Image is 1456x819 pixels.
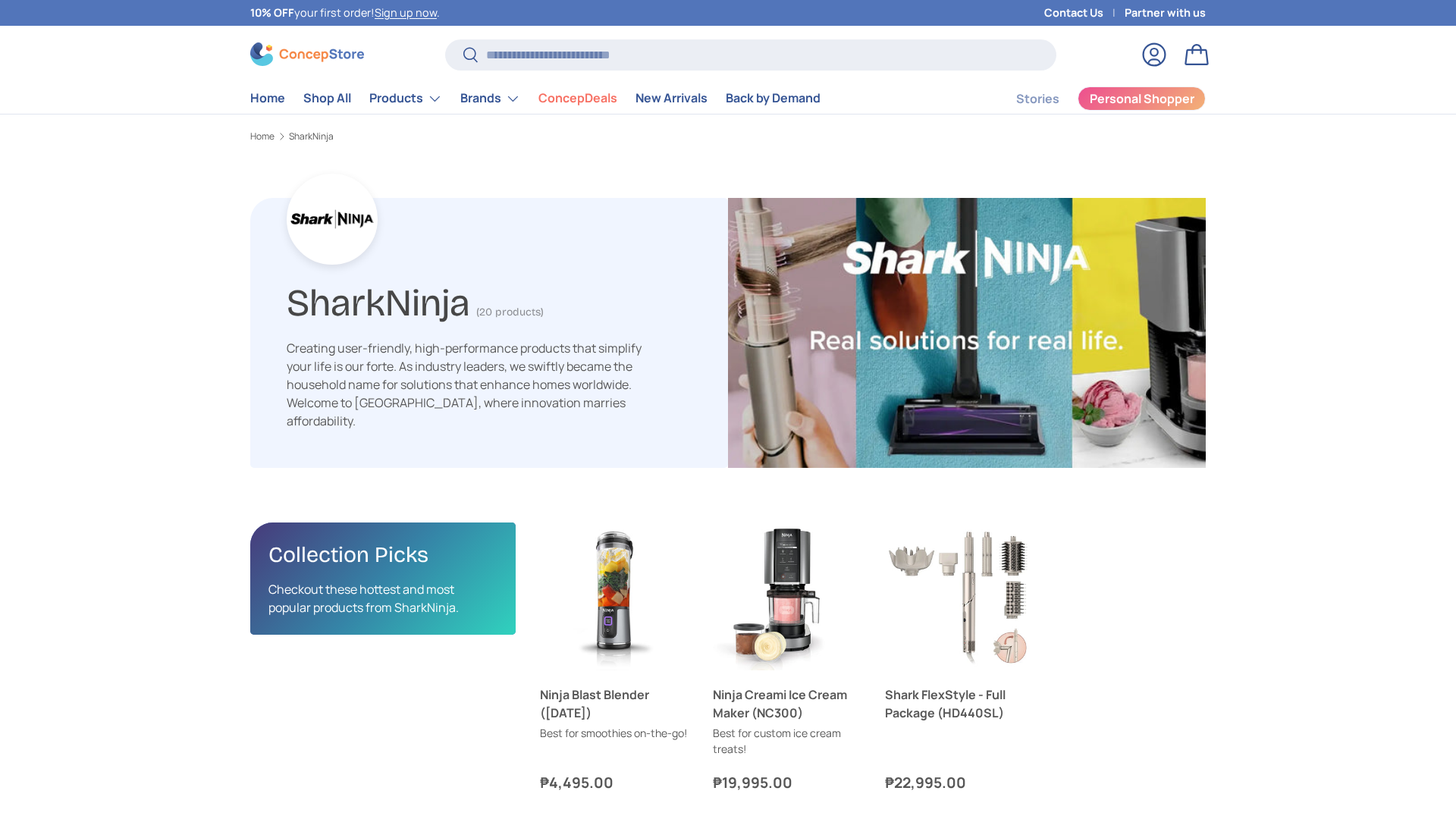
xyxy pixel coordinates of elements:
[451,83,529,114] summary: Brands
[287,339,643,430] div: Creating user-friendly, high-performance products that simplify your life is our forte. As indust...
[713,522,861,671] a: Ninja Creami Ice Cream Maker (NC300)
[885,522,1034,671] a: Shark FlexStyle - Full Package (HD440SL)
[360,83,451,114] summary: Products
[540,686,689,722] a: Ninja Blast Blender ([DATE])
[250,130,1206,143] nav: Breadcrumbs
[250,5,294,20] strong: 10% OFF
[250,132,275,141] a: Home
[460,83,520,114] a: Brands
[980,83,1206,114] nav: Secondary
[1078,86,1206,111] a: Personal Shopper
[289,132,334,141] a: SharkNinja
[250,42,364,66] img: ConcepStore
[1090,93,1194,105] span: Personal Shopper
[250,5,440,21] p: your first order! .
[268,541,497,569] h2: Collection Picks
[476,306,544,318] span: (20 products)
[728,198,1206,468] img: SharkNinja
[635,83,708,113] a: New Arrivals
[885,686,1034,722] a: Shark FlexStyle - Full Package (HD440SL)
[540,522,689,671] a: Ninja Blast Blender (BC151)
[1044,5,1125,21] a: Contact Us
[538,83,617,113] a: ConcepDeals
[726,83,821,113] a: Back by Demand
[250,83,821,114] nav: Primary
[375,5,437,20] a: Sign up now
[369,83,442,114] a: Products
[287,275,470,325] h1: SharkNinja
[250,83,285,113] a: Home
[1125,5,1206,21] a: Partner with us
[303,83,351,113] a: Shop All
[713,686,861,722] a: Ninja Creami Ice Cream Maker (NC300)
[268,580,497,617] p: Checkout these hottest and most popular products from SharkNinja.
[1016,84,1059,114] a: Stories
